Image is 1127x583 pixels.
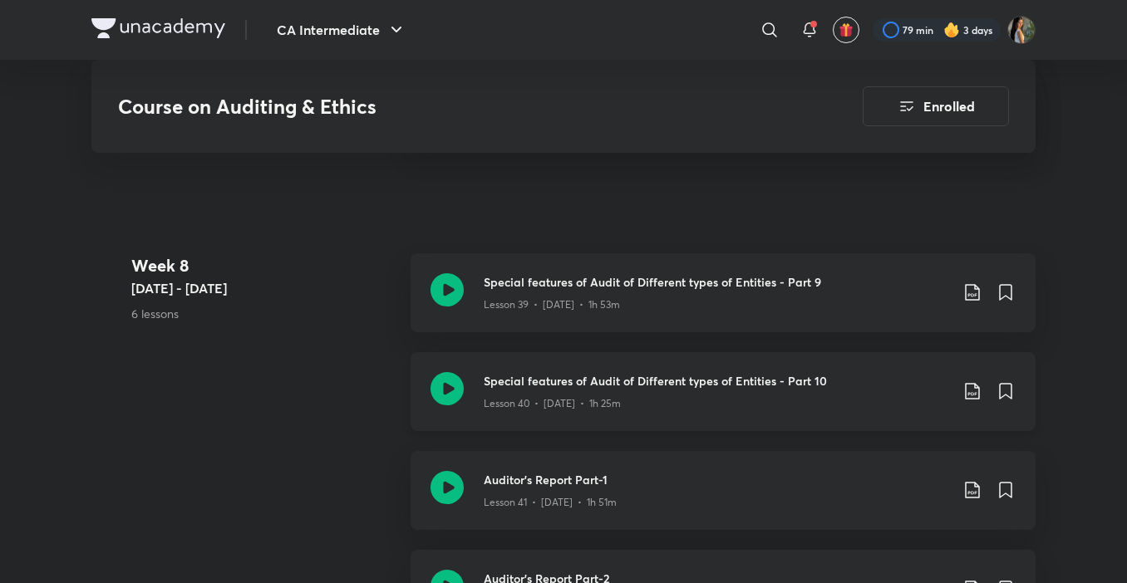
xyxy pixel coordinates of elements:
button: CA Intermediate [267,13,416,47]
a: Special features of Audit of Different types of Entities - Part 9Lesson 39 • [DATE] • 1h 53m [411,253,1036,352]
button: Enrolled [863,86,1009,126]
img: Company Logo [91,18,225,38]
h3: Special features of Audit of Different types of Entities - Part 9 [484,273,949,291]
h5: [DATE] - [DATE] [131,278,397,298]
a: Company Logo [91,18,225,42]
p: 6 lessons [131,305,397,322]
a: Auditor's Report Part-1Lesson 41 • [DATE] • 1h 51m [411,451,1036,550]
h4: Week 8 [131,253,397,278]
p: Lesson 41 • [DATE] • 1h 51m [484,495,617,510]
h3: Special features of Audit of Different types of Entities - Part 10 [484,372,949,389]
img: Bhumika [1007,16,1036,44]
p: Lesson 40 • [DATE] • 1h 25m [484,396,621,411]
h3: Auditor's Report Part-1 [484,471,949,488]
img: avatar [839,22,854,37]
a: Special features of Audit of Different types of Entities - Part 10Lesson 40 • [DATE] • 1h 25m [411,352,1036,451]
p: Lesson 39 • [DATE] • 1h 53m [484,297,620,312]
img: streak [943,22,960,38]
button: avatar [833,17,859,43]
h3: Course on Auditing & Ethics [118,95,769,119]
